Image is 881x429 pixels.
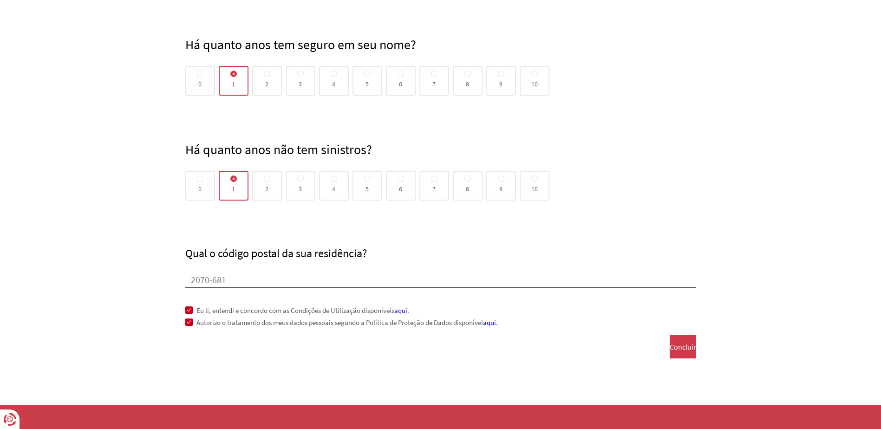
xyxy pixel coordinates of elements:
span: Eu li, entendi e concordo com as Condições de Utilização disponíveis . [193,306,409,314]
h4: Há quanto anos tem seguro em seu nome? [185,37,696,52]
button: Concluir [670,335,696,358]
span: Autorizo o tratamento dos meus dados pessoais segundo a Política de Proteção de Dados disponível . [193,318,498,326]
h4: Há quanto anos não tem sinistros? [185,142,696,157]
span: Concluir [670,343,696,351]
a: aqui [483,318,496,327]
a: aqui [394,306,407,315]
label: Qual o código postal da sua residência? [185,246,367,260]
input: ex. 1200-100 [185,274,696,288]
